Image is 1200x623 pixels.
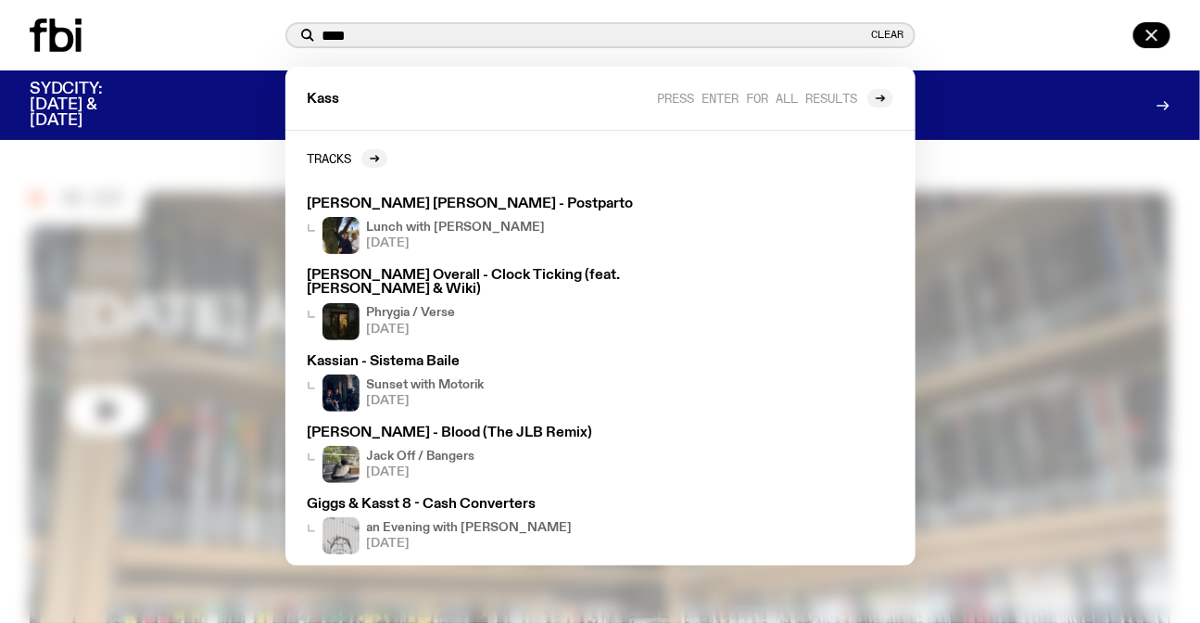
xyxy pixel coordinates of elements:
[658,89,893,108] a: Press enter for all results
[308,426,649,440] h3: [PERSON_NAME] - Blood (The JLB Remix)
[367,237,546,249] span: [DATE]
[308,269,649,297] h3: [PERSON_NAME] Overall - Clock Ticking (feat. [PERSON_NAME] & Wiki)
[300,190,656,261] a: [PERSON_NAME] [PERSON_NAME] - PostpartoLunch with [PERSON_NAME][DATE]
[872,30,904,40] button: Clear
[300,419,656,490] a: [PERSON_NAME] - Blood (The JLB Remix)Jack Off / Bangers[DATE]
[367,538,573,550] span: [DATE]
[367,395,485,407] span: [DATE]
[308,197,649,211] h3: [PERSON_NAME] [PERSON_NAME] - Postparto
[308,151,352,165] h2: Tracks
[300,261,656,347] a: [PERSON_NAME] Overall - Clock Ticking (feat. [PERSON_NAME] & Wiki)Phrygia / Verse[DATE]
[308,355,649,369] h3: Kassian - Sistema Baile
[367,451,475,463] h4: Jack Off / Bangers
[308,498,649,512] h3: Giggs & Kasst 8 - Cash Converters
[367,379,485,391] h4: Sunset with Motorik
[658,91,858,105] span: Press enter for all results
[367,522,573,534] h4: an Evening with [PERSON_NAME]
[367,466,475,478] span: [DATE]
[308,93,340,107] span: Kass
[30,82,148,129] h3: SYDCITY: [DATE] & [DATE]
[367,222,546,234] h4: Lunch with [PERSON_NAME]
[367,324,456,336] span: [DATE]
[300,490,656,562] a: Giggs & Kasst 8 - Cash Convertersan Evening with [PERSON_NAME][DATE]
[367,307,456,319] h4: Phrygia / Verse
[300,348,656,419] a: Kassian - Sistema BaileSunset with Motorik[DATE]
[308,149,387,168] a: Tracks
